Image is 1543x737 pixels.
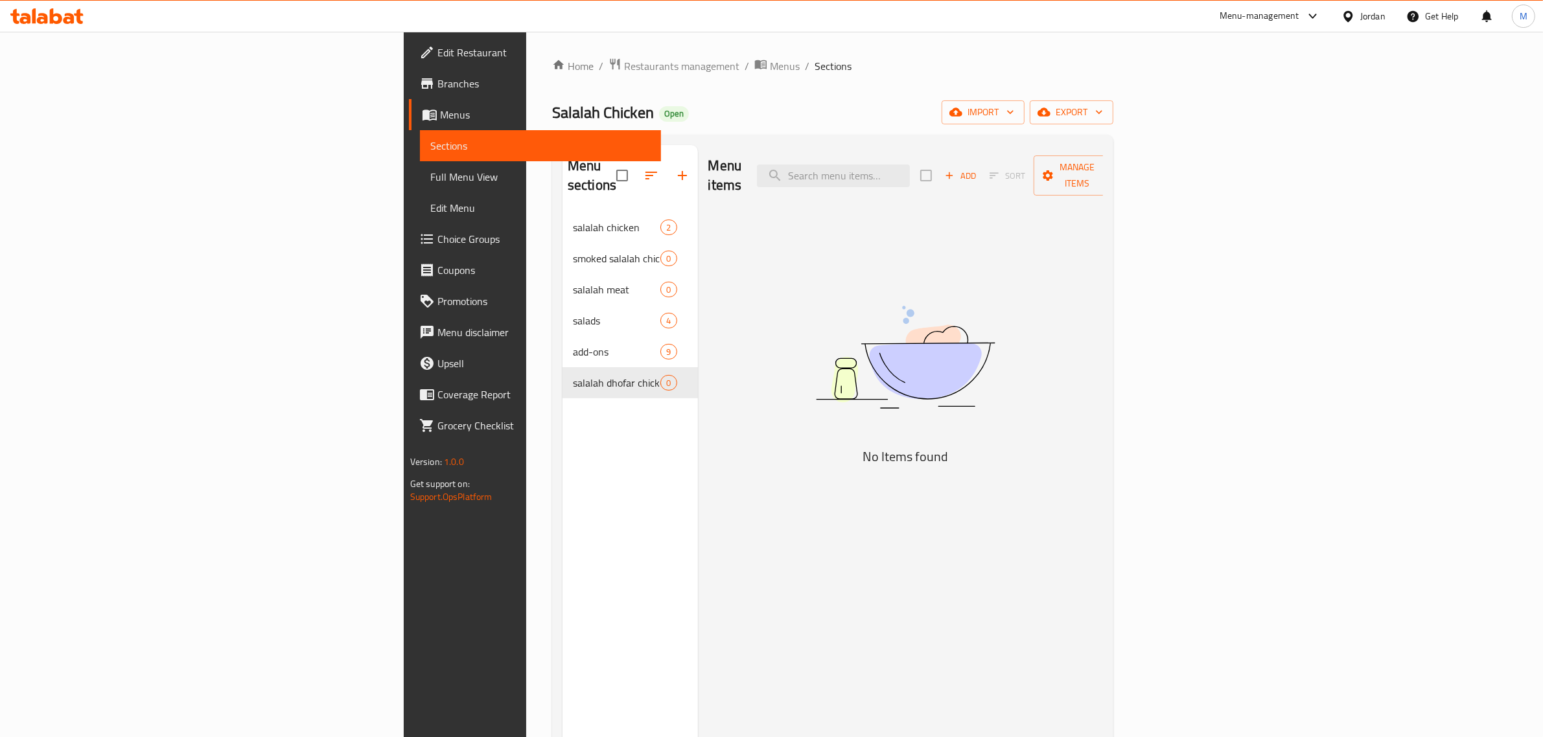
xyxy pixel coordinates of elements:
[1360,9,1386,23] div: Jordan
[573,220,660,235] span: salalah chicken
[609,58,739,74] a: Restaurants management
[563,212,698,243] div: salalah chicken2
[754,58,800,74] a: Menus
[440,107,651,122] span: Menus
[1034,155,1120,196] button: Manage items
[743,271,1067,443] img: dish.svg
[430,138,651,153] span: Sections
[410,453,442,470] span: Version:
[552,58,1113,74] nav: breadcrumb
[624,58,739,74] span: Restaurants management
[437,293,651,309] span: Promotions
[563,207,698,403] nav: Menu sections
[757,164,910,187] input: search
[1030,100,1113,124] button: export
[437,324,651,340] span: Menu disclaimer
[430,169,651,185] span: Full Menu View
[409,286,662,317] a: Promotions
[659,106,689,122] div: Open
[805,58,809,74] li: /
[661,221,676,234] span: 2
[409,410,662,441] a: Grocery Checklist
[563,367,698,398] div: salalah dhofar chicken0
[437,418,651,433] span: Grocery Checklist
[409,317,662,348] a: Menu disclaimer
[563,243,698,274] div: smoked salalah chicken0
[573,313,660,328] span: salads
[942,100,1025,124] button: import
[708,156,742,195] h2: Menu items
[409,348,662,379] a: Upsell
[1040,104,1103,120] span: export
[573,282,660,297] span: salalah meat
[660,282,677,297] div: items
[667,160,698,191] button: Add section
[1520,9,1527,23] span: M
[743,446,1067,467] h5: No Items found
[437,45,651,60] span: Edit Restaurant
[940,166,981,186] span: Add item
[410,488,493,505] a: Support.OpsPlatform
[420,130,662,161] a: Sections
[573,251,660,266] span: smoked salalah chicken
[952,104,1014,120] span: import
[409,255,662,286] a: Coupons
[659,108,689,119] span: Open
[409,223,662,255] a: Choice Groups
[661,284,676,296] span: 0
[573,344,660,359] span: add-ons
[420,192,662,223] a: Edit Menu
[409,99,662,130] a: Menus
[444,453,464,470] span: 1.0.0
[437,76,651,91] span: Branches
[660,375,677,391] div: items
[661,377,676,389] span: 0
[815,58,852,74] span: Sections
[661,346,676,358] span: 9
[661,315,676,327] span: 4
[573,375,660,391] span: salalah dhofar chicken
[1044,159,1110,192] span: Manage items
[660,251,677,266] div: items
[661,253,676,265] span: 0
[563,336,698,367] div: add-ons9
[636,160,667,191] span: Sort sections
[981,166,1034,186] span: Sort items
[660,344,677,359] div: items
[660,220,677,235] div: items
[410,475,470,492] span: Get support on:
[437,356,651,371] span: Upsell
[1220,8,1299,24] div: Menu-management
[430,200,651,216] span: Edit Menu
[770,58,800,74] span: Menus
[409,37,662,68] a: Edit Restaurant
[745,58,749,74] li: /
[563,305,698,336] div: salads4
[943,168,978,183] span: Add
[437,262,651,278] span: Coupons
[563,274,698,305] div: salalah meat0
[940,166,981,186] button: Add
[609,162,636,189] span: Select all sections
[409,379,662,410] a: Coverage Report
[437,231,651,247] span: Choice Groups
[409,68,662,99] a: Branches
[660,313,677,328] div: items
[437,387,651,402] span: Coverage Report
[420,161,662,192] a: Full Menu View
